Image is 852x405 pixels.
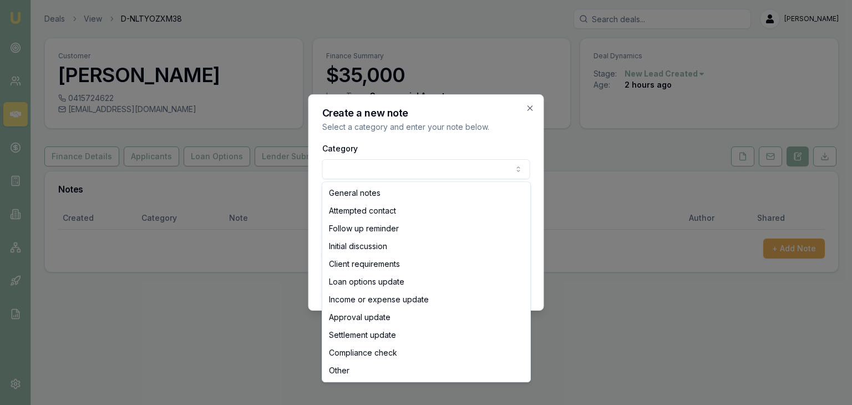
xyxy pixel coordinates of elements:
[329,188,381,199] span: General notes
[329,294,429,305] span: Income or expense update
[329,223,399,234] span: Follow up reminder
[329,347,397,358] span: Compliance check
[329,330,396,341] span: Settlement update
[329,259,400,270] span: Client requirements
[329,241,387,252] span: Initial discussion
[329,312,390,323] span: Approval update
[329,205,396,216] span: Attempted contact
[329,276,404,287] span: Loan options update
[329,365,349,376] span: Other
